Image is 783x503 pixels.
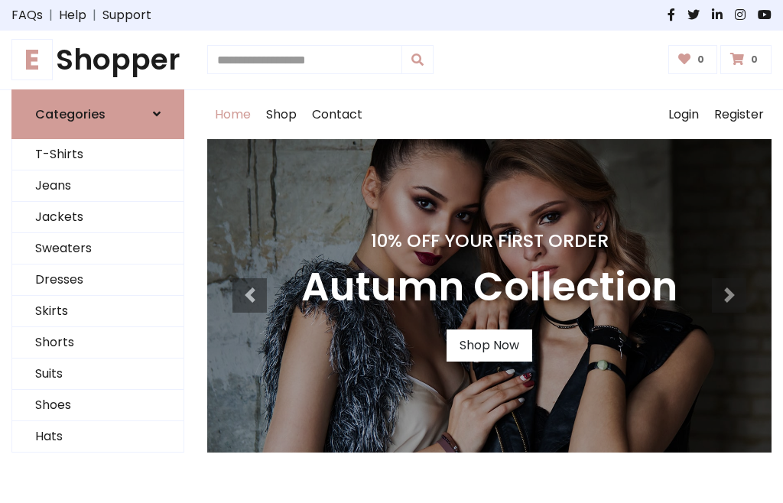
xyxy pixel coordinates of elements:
h4: 10% Off Your First Order [301,230,677,251]
span: 0 [694,53,708,67]
span: | [43,6,59,24]
h1: Shopper [11,43,184,77]
a: Jackets [12,202,184,233]
a: Shop [258,90,304,139]
a: Contact [304,90,370,139]
a: FAQs [11,6,43,24]
a: EShopper [11,43,184,77]
a: Skirts [12,296,184,327]
a: Hats [12,421,184,453]
h6: Categories [35,107,106,122]
a: 0 [668,45,718,74]
a: Suits [12,359,184,390]
a: Sweaters [12,233,184,264]
a: Shorts [12,327,184,359]
a: Login [661,90,707,139]
a: T-Shirts [12,139,184,170]
span: | [86,6,102,24]
span: 0 [747,53,762,67]
h3: Autumn Collection [301,264,677,311]
a: Categories [11,89,184,139]
a: Home [207,90,258,139]
a: 0 [720,45,772,74]
a: Register [707,90,772,139]
a: Support [102,6,151,24]
a: Help [59,6,86,24]
a: Shoes [12,390,184,421]
a: Dresses [12,264,184,296]
span: E [11,39,53,80]
a: Shop Now [447,329,532,362]
a: Jeans [12,170,184,202]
